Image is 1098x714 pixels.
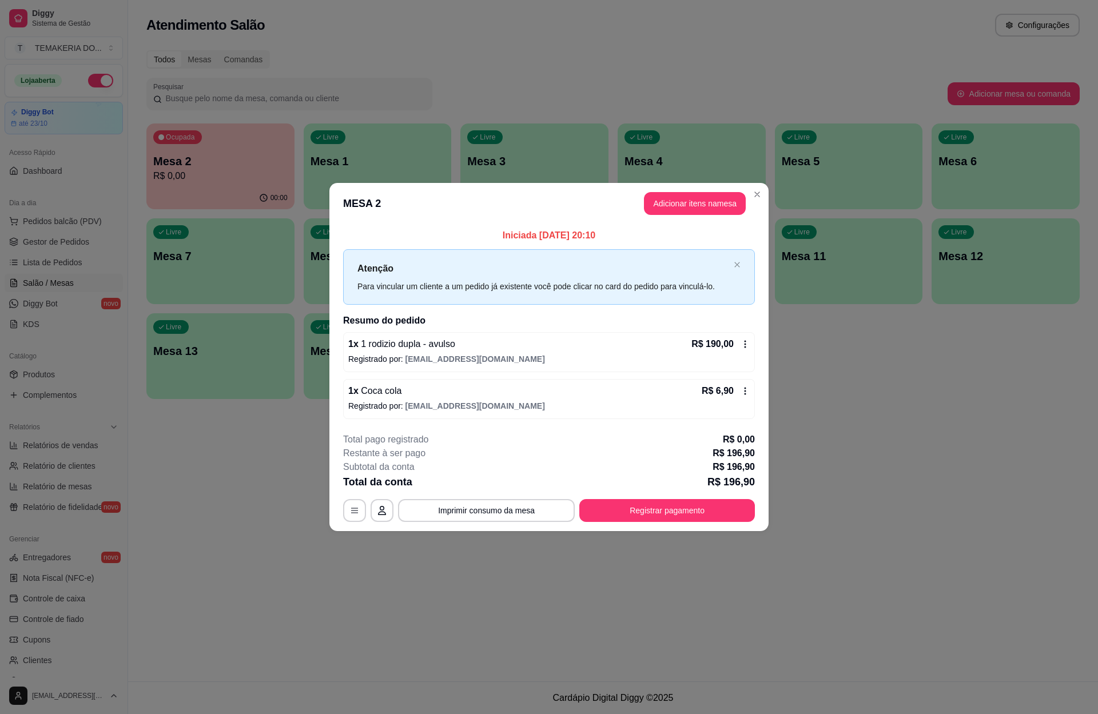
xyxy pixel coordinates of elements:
[343,433,428,446] p: Total pago registrado
[579,499,755,522] button: Registrar pagamento
[329,183,769,224] header: MESA 2
[723,433,755,446] p: R$ 0,00
[707,474,755,490] p: R$ 196,90
[348,384,401,398] p: 1 x
[691,337,734,351] p: R$ 190,00
[748,185,766,204] button: Close
[343,474,412,490] p: Total da conta
[734,261,741,269] button: close
[734,261,741,268] span: close
[359,386,402,396] span: Coca cola
[405,401,545,410] span: [EMAIL_ADDRESS][DOMAIN_NAME]
[343,229,755,242] p: Iniciada [DATE] 20:10
[357,261,729,276] p: Atenção
[405,354,545,364] span: [EMAIL_ADDRESS][DOMAIN_NAME]
[713,460,755,474] p: R$ 196,90
[398,499,575,522] button: Imprimir consumo da mesa
[348,400,750,412] p: Registrado por:
[644,192,746,215] button: Adicionar itens namesa
[343,460,415,474] p: Subtotal da conta
[359,339,455,349] span: 1 rodizio dupla - avulso
[343,446,425,460] p: Restante à ser pago
[702,384,734,398] p: R$ 6,90
[348,337,455,351] p: 1 x
[348,353,750,365] p: Registrado por:
[343,314,755,328] h2: Resumo do pedido
[713,446,755,460] p: R$ 196,90
[357,280,729,293] div: Para vincular um cliente a um pedido já existente você pode clicar no card do pedido para vinculá...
